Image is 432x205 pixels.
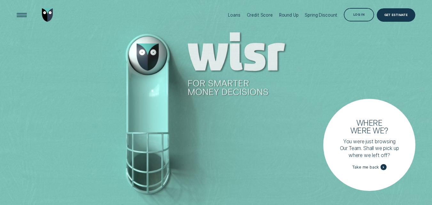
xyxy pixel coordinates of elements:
[305,12,337,18] div: Spring Discount
[344,8,374,22] button: Log in
[247,12,273,18] div: Credit Score
[279,12,299,18] div: Round Up
[228,12,240,18] div: Loans
[42,8,53,22] img: Wisr
[15,8,29,22] button: Open Menu
[339,138,400,159] p: You were just browsing Our Team. Shall we pick up where we left off?
[352,165,379,170] span: Take me back
[347,119,391,134] h3: Where were we?
[323,99,415,191] a: Where were we?You were just browsing Our Team. Shall we pick up where we left off?Take me back
[377,8,415,22] a: Get Estimate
